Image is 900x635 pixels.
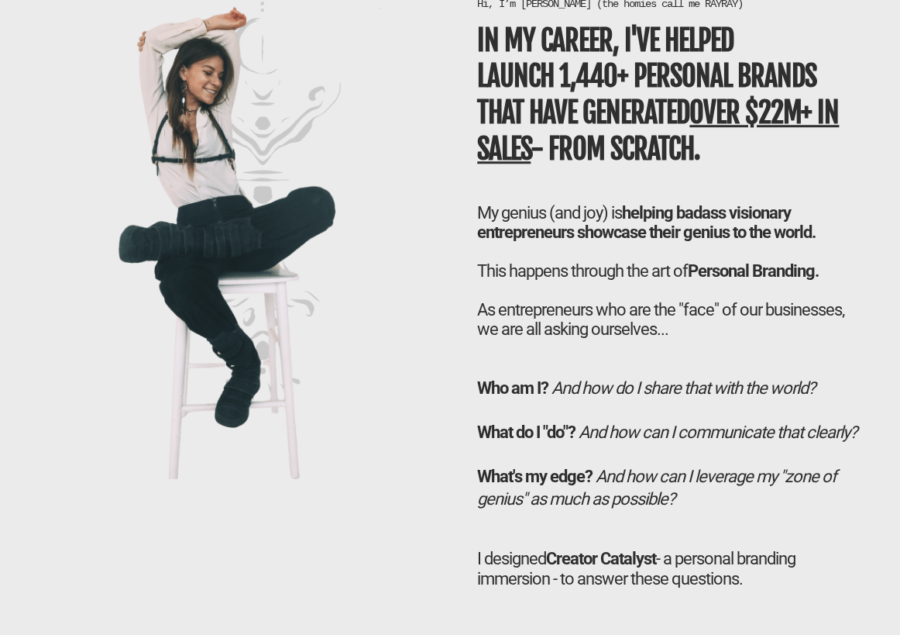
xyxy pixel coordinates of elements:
b: Personal Branding. [688,261,819,281]
i: And how do I share that with the world? [551,378,815,398]
u: over $22M+ in sales [477,95,839,167]
b: What's my edge? [477,467,593,486]
b: Who am I? [477,378,548,398]
div: As entrepreneurs who are the "face" of our businesses, we are all asking ourselves... [477,300,865,339]
b: In my career, I've helped LAUNCH 1,440+ personal brands that have generated - from scratch. [477,23,839,167]
i: And how can I leverage my "zone of genius" as much as possible? [477,467,836,509]
b: What do I "do"? [477,423,575,442]
div: This happens through the art of [477,261,865,339]
b: helping badass visionary entrepreneurs showcase their genius to the world. [477,203,816,242]
b: Creator Catalyst [546,549,656,568]
span: I designed - a personal branding immersion - to answer these questions. [477,549,795,588]
i: And how can I communicate that clearly? [579,423,857,442]
h2: My genius (and joy) is [477,203,865,339]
